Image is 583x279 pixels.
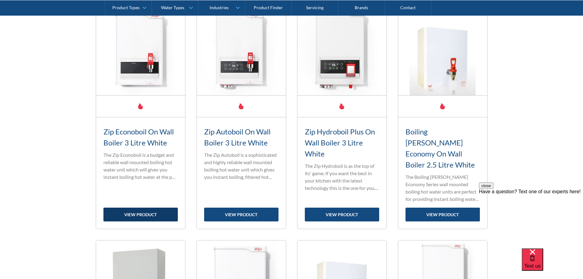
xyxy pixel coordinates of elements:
[204,151,278,181] p: The Zip Autoboil is a sophisticated and highly reliable wall mounted boiling hot water unit which...
[297,6,387,95] img: Zip Hydroboil Plus On Wall Boiler 3 Litre White
[112,5,140,10] div: Product Types
[479,183,583,256] iframe: podium webchat widget prompt
[398,6,487,95] img: Boiling Billy Economy On Wall Boiler 2.5 Litre White
[405,126,480,170] h3: Boiling [PERSON_NAME] Economy On Wall Boiler 2.5 Litre White
[197,6,286,95] img: Zip Autoboil On Wall Boiler 3 Litre White
[405,208,480,221] a: view product
[305,126,379,159] h3: Zip Hydroboil Plus On Wall Boiler 3 Litre White
[161,5,184,10] div: Water Types
[103,208,178,221] a: view product
[204,208,278,221] a: view product
[405,173,480,203] p: The Boiling [PERSON_NAME] Economy Series wall mounted boiling hot water units are perfect for pro...
[103,126,178,148] h3: Zip Econoboil On Wall Boiler 3 Litre White
[204,126,278,148] h3: Zip Autoboil On Wall Boiler 3 Litre White
[96,6,185,95] img: Zip Econoboil On Wall Boiler 3 Litre White
[210,5,229,10] div: Industries
[305,208,379,221] a: view product
[522,248,583,279] iframe: podium webchat widget bubble
[305,162,379,192] p: The Zip Hydroboil is as the top of its' game. If you want the best in your kitchen with the lates...
[103,151,178,181] p: The Zip Econoboil is a budget and reliable wall mounted boiling hot water unit which will gives y...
